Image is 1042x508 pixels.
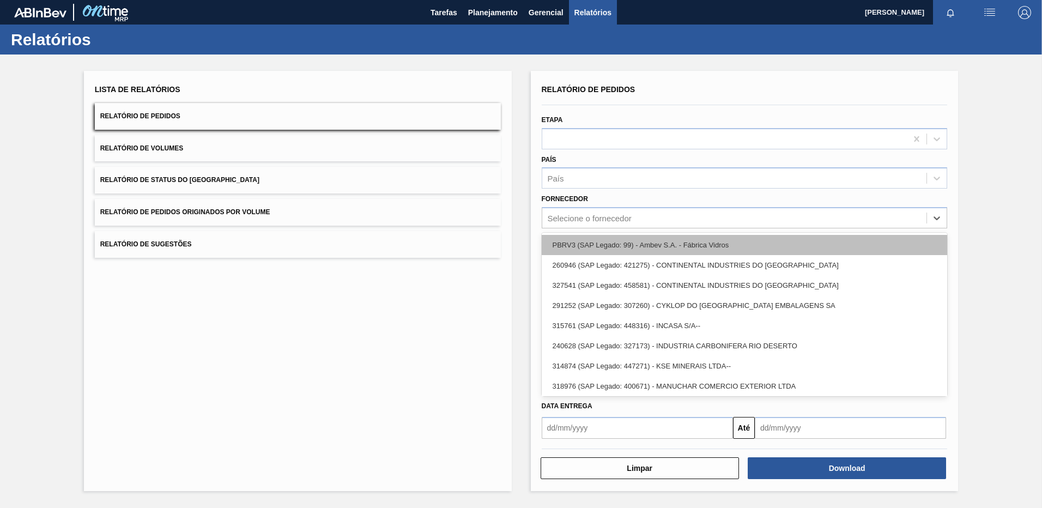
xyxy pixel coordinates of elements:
button: Limpar [541,457,739,479]
div: PBRV3 (SAP Legado: 99) - Ambev S.A. - Fábrica Vidros [542,235,948,255]
div: 291252 (SAP Legado: 307260) - CYKLOP DO [GEOGRAPHIC_DATA] EMBALAGENS SA [542,295,948,316]
img: TNhmsLtSVTkK8tSr43FrP2fwEKptu5GPRR3wAAAABJRU5ErkJggg== [14,8,66,17]
span: Data entrega [542,402,592,410]
div: País [548,174,564,183]
button: Relatório de Volumes [95,135,501,162]
span: Tarefas [431,6,457,19]
img: Logout [1018,6,1031,19]
label: País [542,156,556,164]
div: 260946 (SAP Legado: 421275) - CONTINENTAL INDUSTRIES DO [GEOGRAPHIC_DATA] [542,255,948,275]
span: Relatório de Sugestões [100,240,192,248]
span: Relatório de Pedidos [100,112,180,120]
button: Relatório de Status do [GEOGRAPHIC_DATA] [95,167,501,193]
span: Relatório de Pedidos Originados por Volume [100,208,270,216]
div: 240628 (SAP Legado: 327173) - INDUSTRIA CARBONIFERA RIO DESERTO [542,336,948,356]
button: Até [733,417,755,439]
div: Selecione o fornecedor [548,214,632,223]
span: Relatório de Volumes [100,144,183,152]
span: Planejamento [468,6,518,19]
img: userActions [983,6,996,19]
label: Fornecedor [542,195,588,203]
h1: Relatórios [11,33,204,46]
input: dd/mm/yyyy [755,417,946,439]
div: 327541 (SAP Legado: 458581) - CONTINENTAL INDUSTRIES DO [GEOGRAPHIC_DATA] [542,275,948,295]
button: Download [748,457,946,479]
button: Relatório de Pedidos Originados por Volume [95,199,501,226]
button: Relatório de Pedidos [95,103,501,130]
span: Relatórios [574,6,611,19]
div: 318976 (SAP Legado: 400671) - MANUCHAR COMERCIO EXTERIOR LTDA [542,376,948,396]
div: 315761 (SAP Legado: 448316) - INCASA S/A-- [542,316,948,336]
button: Notificações [933,5,968,20]
label: Etapa [542,116,563,124]
input: dd/mm/yyyy [542,417,733,439]
button: Relatório de Sugestões [95,231,501,258]
span: Lista de Relatórios [95,85,180,94]
span: Gerencial [529,6,564,19]
span: Relatório de Pedidos [542,85,635,94]
span: Relatório de Status do [GEOGRAPHIC_DATA] [100,176,259,184]
div: 314874 (SAP Legado: 447271) - KSE MINERAIS LTDA-- [542,356,948,376]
